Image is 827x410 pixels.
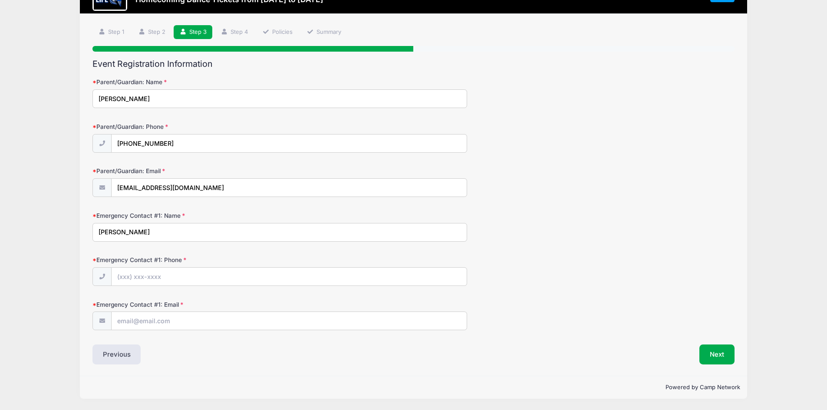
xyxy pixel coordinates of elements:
label: Parent/Guardian: Name [92,78,306,86]
label: Parent/Guardian: Phone [92,122,306,131]
label: Emergency Contact #1: Email [92,300,306,309]
a: Summary [301,25,347,39]
button: Next [699,344,735,364]
input: email@email.com [111,312,467,330]
a: Step 1 [92,25,130,39]
a: Policies [257,25,298,39]
a: Step 3 [174,25,212,39]
input: (xxx) xxx-xxxx [111,134,467,153]
a: Step 4 [215,25,254,39]
p: Powered by Camp Network [87,383,740,392]
button: Previous [92,344,141,364]
input: email@email.com [111,178,467,197]
label: Parent/Guardian: Email [92,167,306,175]
a: Step 2 [132,25,171,39]
label: Emergency Contact #1: Name [92,211,306,220]
h2: Event Registration Information [92,59,735,69]
input: (xxx) xxx-xxxx [111,267,467,286]
label: Emergency Contact #1: Phone [92,256,306,264]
